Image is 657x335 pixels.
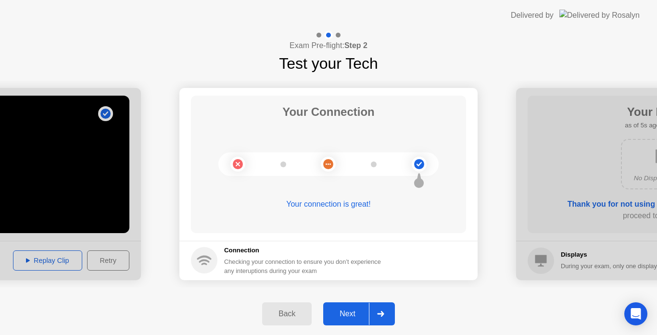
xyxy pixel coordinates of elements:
h1: Test your Tech [279,52,378,75]
b: Step 2 [344,41,367,50]
div: Next [326,310,369,318]
h4: Exam Pre-flight: [290,40,367,51]
button: Back [262,302,312,325]
div: Open Intercom Messenger [624,302,647,325]
div: Checking your connection to ensure you don’t experience any interuptions during your exam [224,257,387,275]
div: Back [265,310,309,318]
h5: Connection [224,246,387,255]
div: Your connection is great! [191,199,466,210]
h1: Your Connection [282,103,375,121]
button: Next [323,302,395,325]
img: Delivered by Rosalyn [559,10,640,21]
div: Delivered by [511,10,554,21]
